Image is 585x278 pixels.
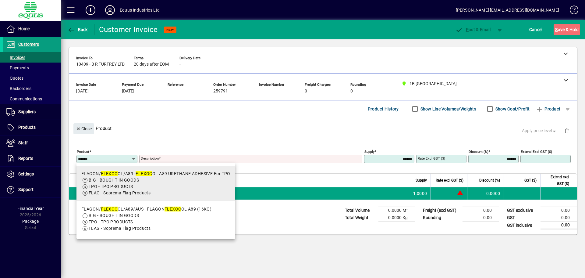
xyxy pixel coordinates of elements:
[18,171,34,176] span: Settings
[3,63,61,73] a: Payments
[76,124,92,134] span: Close
[565,1,577,21] a: Knowledge Base
[67,27,88,32] span: Back
[455,27,491,32] span: ost & Email
[259,89,260,94] span: -
[342,207,378,214] td: Total Volume
[555,27,558,32] span: S
[18,125,36,130] span: Products
[420,207,463,214] td: Freight (excl GST)
[504,214,541,222] td: GST
[555,25,579,34] span: ave & Hold
[3,120,61,135] a: Products
[89,219,133,224] span: TPO - TPO PRODUCTS
[101,207,118,211] em: FLEXOC
[469,150,488,154] mat-label: Discount (%)
[541,207,577,214] td: 0.00
[101,171,118,176] em: FLEXOC
[18,42,39,47] span: Customers
[81,5,100,16] button: Add
[3,182,61,197] a: Support
[3,52,61,63] a: Invoices
[168,89,169,94] span: -
[213,89,228,94] span: 259791
[89,190,151,195] span: FLAG - Soprema Flag Products
[89,184,133,189] span: TPO - TPO PRODUCTS
[22,219,39,224] span: Package
[494,106,530,112] label: Show Cost/Profit
[89,213,139,218] span: BIG - BOUGHT IN GOODS
[66,24,89,35] button: Back
[89,226,151,231] span: FLAG - Soprema Flag Products
[179,62,181,67] span: -
[99,25,158,34] div: Customer Invoice
[3,94,61,104] a: Communications
[18,26,30,31] span: Home
[378,214,415,222] td: 0.0000 Kg
[519,125,560,136] button: Apply price level
[559,123,574,138] button: Delete
[413,190,427,197] span: 1.0000
[3,73,61,83] a: Quotes
[3,104,61,120] a: Suppliers
[100,5,120,16] button: Profile
[466,27,469,32] span: P
[524,177,537,184] span: GST ($)
[504,207,541,214] td: GST exclusive
[365,103,401,114] button: Product History
[467,187,504,200] td: 0.0000
[3,135,61,151] a: Staff
[18,140,28,145] span: Staff
[120,5,160,15] div: Equus Industries Ltd
[6,65,29,70] span: Payments
[76,89,89,94] span: [DATE]
[18,109,36,114] span: Suppliers
[6,86,31,91] span: Backorders
[436,177,463,184] span: Rate excl GST ($)
[378,207,415,214] td: 0.0000 M³
[463,207,499,214] td: 0.00
[72,126,96,131] app-page-header-button: Close
[554,24,580,35] button: Save & Hold
[3,151,61,166] a: Reports
[521,150,552,154] mat-label: Extend excl GST ($)
[165,207,181,211] em: FLEXOC
[416,177,427,184] span: Supply
[6,55,25,60] span: Invoices
[305,89,307,94] span: 0
[76,166,235,201] mat-option: FLAGON/FLEXOCOL/A89 - FLEXOCOL A89 URETHANE ADHESIVE For TPO
[134,62,169,67] span: 20 days after EOM
[166,28,174,32] span: NEW
[6,76,23,81] span: Quotes
[350,89,353,94] span: 0
[81,206,211,212] div: FLAGON/ OL/A89/AUS - FLAGON OL A89 (16KG)
[136,171,152,176] em: FLEXOC
[122,89,134,94] span: [DATE]
[73,123,94,134] button: Close
[529,25,543,34] span: Cancel
[3,21,61,37] a: Home
[541,214,577,222] td: 0.00
[17,206,44,211] span: Financial Year
[504,222,541,229] td: GST inclusive
[364,150,374,154] mat-label: Supply
[76,62,125,67] span: 10409 - B R TURFREY LTD
[6,96,42,101] span: Communications
[342,214,378,222] td: Total Weight
[18,156,33,161] span: Reports
[81,171,230,177] div: FLAGON/ OL/A89 - OL A89 URETHANE ADHESIVE For TPO
[463,214,499,222] td: 0.00
[528,24,544,35] button: Cancel
[3,83,61,94] a: Backorders
[479,177,500,184] span: Discount (%)
[368,104,399,114] span: Product History
[141,156,159,161] mat-label: Description
[559,128,574,133] app-page-header-button: Delete
[69,117,577,139] div: Product
[77,150,89,154] mat-label: Product
[89,178,139,182] span: BIG - BOUGHT IN GOODS
[544,174,569,187] span: Extend excl GST ($)
[418,156,445,161] mat-label: Rate excl GST ($)
[522,128,557,134] span: Apply price level
[61,24,94,35] app-page-header-button: Back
